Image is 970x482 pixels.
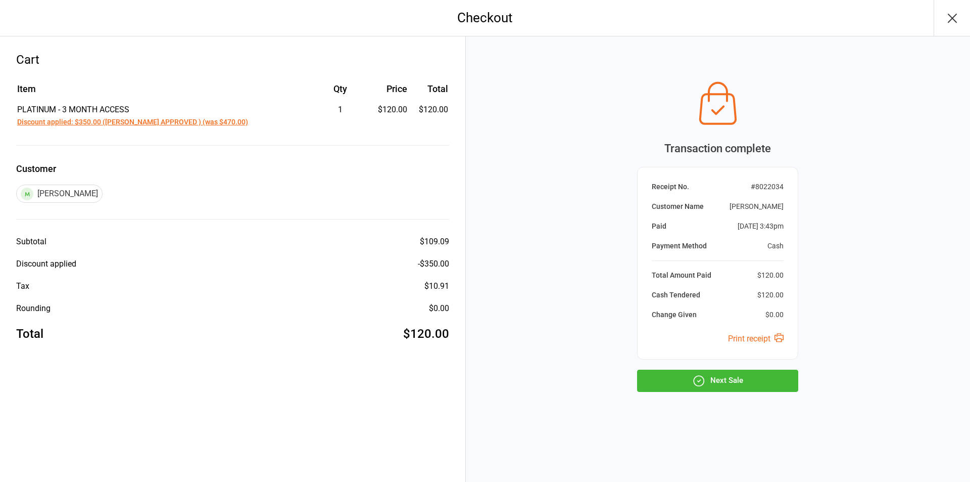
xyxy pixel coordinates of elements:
div: Change Given [652,310,697,320]
div: Tax [16,280,29,292]
div: Cash Tendered [652,290,700,300]
div: Cart [16,51,449,69]
div: Rounding [16,302,51,315]
div: Payment Method [652,241,707,251]
div: - $350.00 [418,258,449,270]
label: Customer [16,162,449,176]
div: Transaction complete [637,140,798,157]
th: Item [17,82,311,103]
div: Customer Name [652,201,704,212]
button: Next Sale [637,370,798,392]
div: Cash [767,241,784,251]
div: Total Amount Paid [652,270,711,281]
div: Receipt No. [652,182,689,192]
div: Subtotal [16,236,46,248]
div: $120.00 [403,325,449,343]
div: $120.00 [370,104,407,116]
div: Paid [652,221,666,232]
div: $0.00 [765,310,784,320]
div: $120.00 [757,290,784,300]
th: Qty [312,82,369,103]
div: Discount applied [16,258,76,270]
button: Discount applied: $350.00 ([PERSON_NAME] APPROVED ) (was $470.00) [17,117,248,127]
span: PLATINUM - 3 MONTH ACCESS [17,105,129,114]
div: [PERSON_NAME] [16,185,103,203]
div: $120.00 [757,270,784,281]
div: 1 [312,104,369,116]
div: [PERSON_NAME] [730,201,784,212]
a: Print receipt [728,334,784,343]
div: # 8022034 [751,182,784,192]
div: Price [370,82,407,96]
div: [DATE] 3:43pm [738,221,784,232]
td: $120.00 [411,104,448,128]
div: $0.00 [429,302,449,315]
div: $109.09 [420,236,449,248]
div: $10.91 [424,280,449,292]
th: Total [411,82,448,103]
div: Total [16,325,43,343]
